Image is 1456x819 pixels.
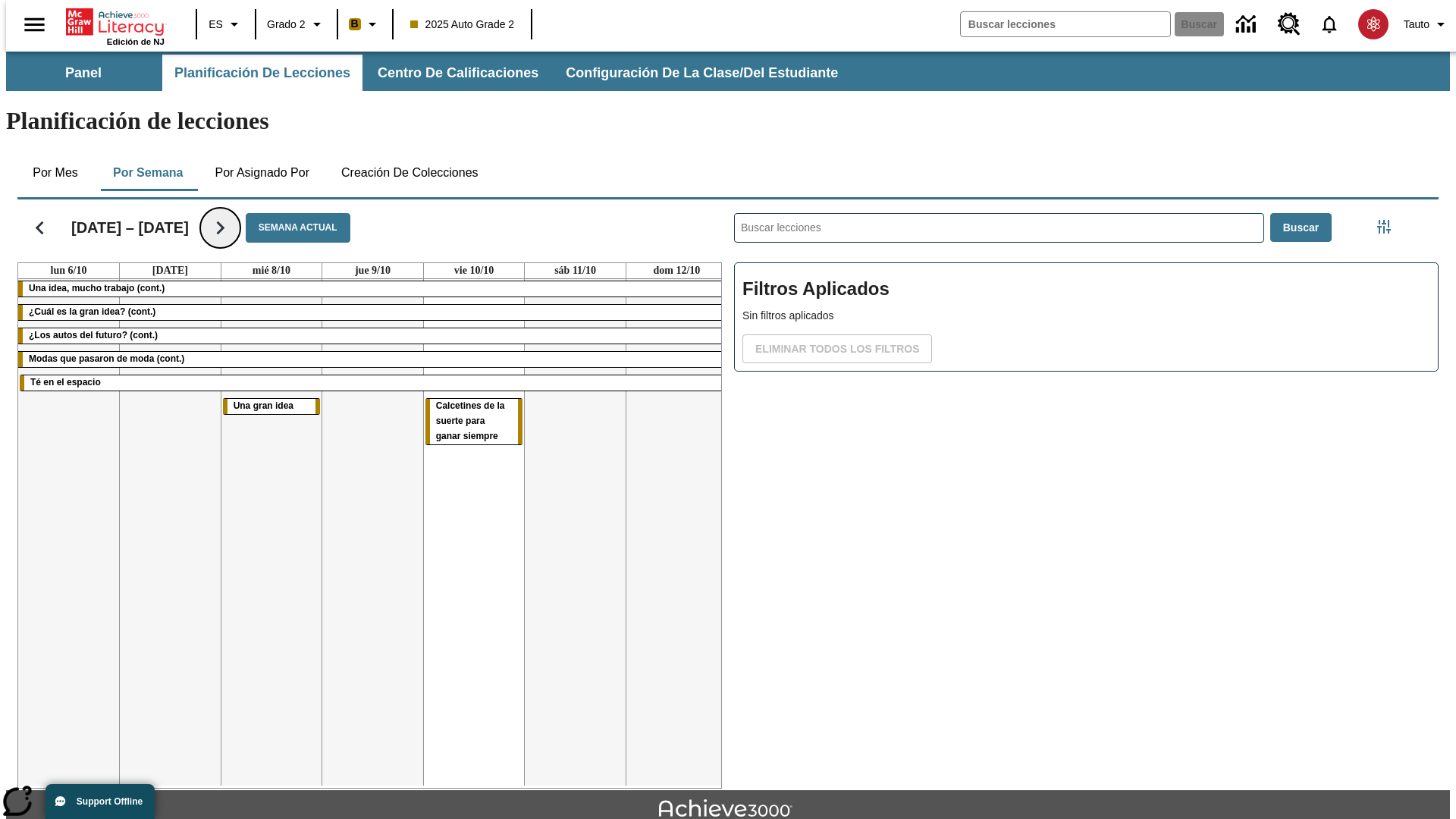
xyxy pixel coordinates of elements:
[18,305,727,320] div: ¿Cuál es la gran idea? (cont.)
[20,375,726,391] div: Té en el espacio
[149,263,191,278] a: 7 de octubre de 2025
[1269,4,1310,45] a: Centro de recursos, Se abrirá en una pestaña nueva.
[18,352,727,367] div: Modas que pasaron de moda (cont.)
[551,263,599,278] a: 11 de octubre de 2025
[1270,213,1332,243] button: Buscar
[234,400,293,411] span: Una gran idea
[1349,5,1398,44] button: Escoja un nuevo avatar
[351,14,359,33] span: B
[1398,11,1456,38] button: Perfil/Configuración
[174,64,350,82] span: Planificación de lecciones
[451,263,497,278] a: 10 de octubre de 2025
[742,308,1430,324] p: Sin filtros aplicados
[8,55,159,91] button: Panel
[267,17,306,33] span: Grado 2
[29,330,158,340] span: ¿Los autos del futuro? (cont.)
[734,262,1439,372] div: Filtros Aplicados
[1227,4,1269,45] a: Centro de información
[71,218,189,237] h2: [DATE] – [DATE]
[66,7,165,37] a: Portada
[1369,212,1399,242] button: Menú lateral de filtros
[246,213,350,243] button: Semana actual
[18,281,727,297] div: Una idea, mucho trabajo (cont.)
[566,64,838,82] span: Configuración de la clase/del estudiante
[6,107,1450,135] h1: Planificación de lecciones
[29,353,184,364] span: Modas que pasaron de moda (cont.)
[352,263,394,278] a: 9 de octubre de 2025
[329,155,491,191] button: Creación de colecciones
[961,12,1170,36] input: Buscar campo
[29,283,165,293] span: Una idea, mucho trabajo (cont.)
[5,193,722,789] div: Calendario
[30,377,101,388] span: Té en el espacio
[425,399,523,444] div: Calcetines de la suerte para ganar siempre
[436,400,505,441] span: Calcetines de la suerte para ganar siempre
[1358,9,1389,39] img: avatar image
[201,209,240,247] button: Seguir
[6,52,1450,91] div: Subbarra de navegación
[162,55,362,91] button: Planificación de lecciones
[410,17,515,33] span: 2025 Auto Grade 2
[77,796,143,807] span: Support Offline
[202,155,322,191] button: Por asignado por
[65,64,102,82] span: Panel
[20,209,59,247] button: Regresar
[343,11,388,38] button: Boost El color de la clase es anaranjado claro. Cambiar el color de la clase.
[29,306,155,317] span: ¿Cuál es la gran idea? (cont.)
[378,64,538,82] span: Centro de calificaciones
[107,37,165,46] span: Edición de NJ
[12,2,57,47] button: Abrir el menú lateral
[554,55,850,91] button: Configuración de la clase/del estudiante
[735,214,1263,242] input: Buscar lecciones
[45,784,155,819] button: Support Offline
[722,193,1439,789] div: Buscar
[742,271,1430,308] h2: Filtros Aplicados
[48,263,90,278] a: 6 de octubre de 2025
[1404,17,1429,33] span: Tauto
[261,11,332,38] button: Grado: Grado 2, Elige un grado
[6,55,852,91] div: Subbarra de navegación
[17,155,93,191] button: Por mes
[1310,5,1349,44] a: Notificaciones
[209,17,223,33] span: ES
[651,263,704,278] a: 12 de octubre de 2025
[66,5,165,46] div: Portada
[18,328,727,344] div: ¿Los autos del futuro? (cont.)
[223,399,321,414] div: Una gran idea
[366,55,551,91] button: Centro de calificaciones
[101,155,195,191] button: Por semana
[202,11,250,38] button: Lenguaje: ES, Selecciona un idioma
[249,263,293,278] a: 8 de octubre de 2025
